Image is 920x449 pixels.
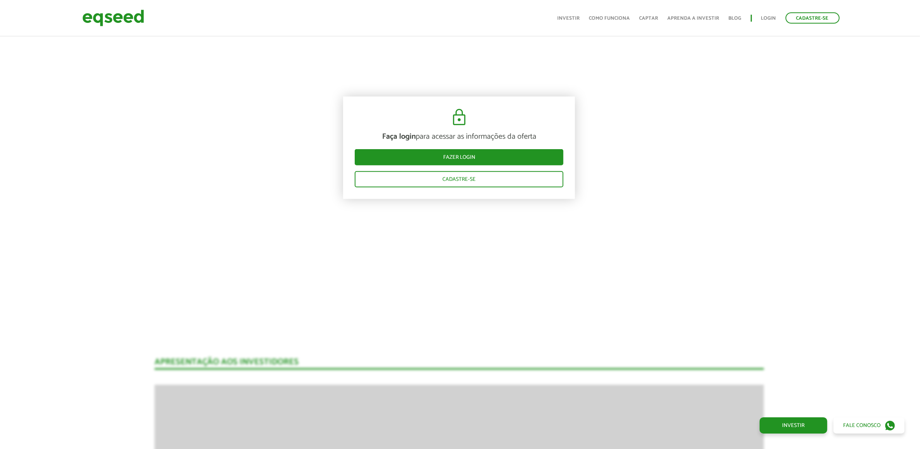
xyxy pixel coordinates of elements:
p: para acessar as informações da oferta [355,132,563,141]
a: Fale conosco [833,417,905,434]
a: Cadastre-se [355,171,563,187]
a: Investir [760,417,827,434]
a: Investir [558,16,580,21]
img: EqSeed [82,8,144,28]
a: Aprenda a investir [668,16,719,21]
strong: Faça login [382,130,416,143]
a: Captar [639,16,658,21]
a: Blog [729,16,741,21]
a: Como funciona [589,16,630,21]
a: Fazer login [355,149,563,165]
img: cadeado.svg [450,108,469,127]
a: Login [761,16,776,21]
a: Cadastre-se [786,12,840,24]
